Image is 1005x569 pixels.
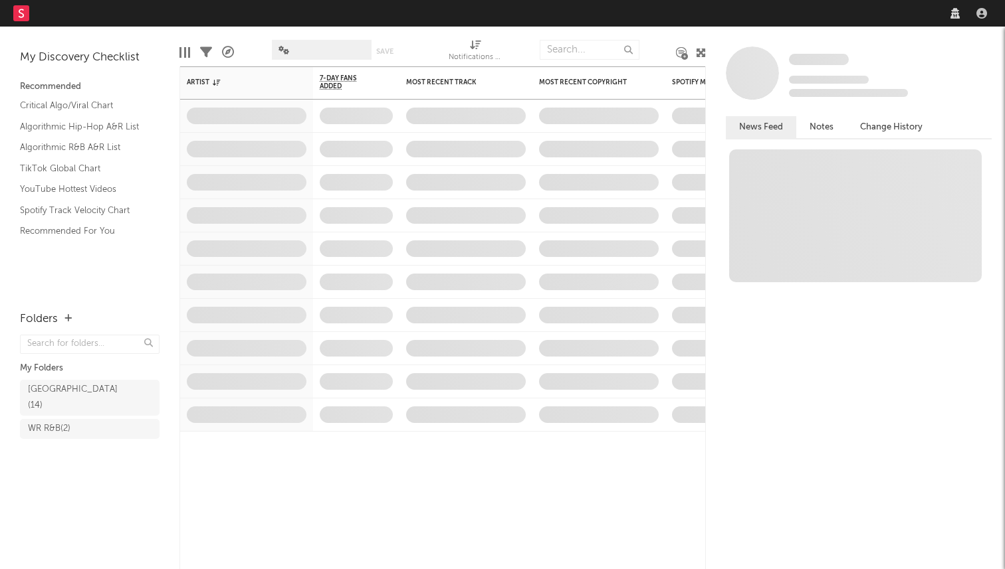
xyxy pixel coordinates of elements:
div: Notifications (Artist) [449,50,502,66]
input: Search... [540,40,639,60]
div: Recommended [20,79,160,95]
div: My Folders [20,361,160,376]
a: [GEOGRAPHIC_DATA](14) [20,380,160,416]
div: Edit Columns [179,33,190,72]
div: A&R Pipeline [222,33,234,72]
div: Artist [187,78,286,86]
div: My Discovery Checklist [20,50,160,66]
a: Some Artist [789,53,849,66]
span: Tracking Since: [DATE] [789,76,869,84]
span: 7-Day Fans Added [320,74,373,90]
div: WR R&B ( 2 ) [28,421,70,437]
a: YouTube Hottest Videos [20,182,146,197]
a: Spotify Track Velocity Chart [20,203,146,218]
div: Folders [20,311,58,327]
div: Most Recent Track [406,78,506,86]
div: Filters [200,33,212,72]
div: Notifications (Artist) [449,33,502,72]
div: Most Recent Copyright [539,78,639,86]
a: Critical Algo/Viral Chart [20,98,146,113]
span: Some Artist [789,54,849,65]
input: Search for folders... [20,335,160,354]
button: News Feed [726,116,796,138]
a: Algorithmic Hip-Hop A&R List [20,120,146,134]
a: TikTok Global Chart [20,161,146,176]
button: Save [376,48,393,55]
button: Notes [796,116,847,138]
div: Spotify Monthly Listeners [672,78,772,86]
a: Algorithmic R&B A&R List [20,140,146,155]
a: WR R&B(2) [20,419,160,439]
span: 0 fans last week [789,89,908,97]
button: Change History [847,116,936,138]
div: [GEOGRAPHIC_DATA] ( 14 ) [28,382,122,414]
a: Recommended For You [20,224,146,238]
